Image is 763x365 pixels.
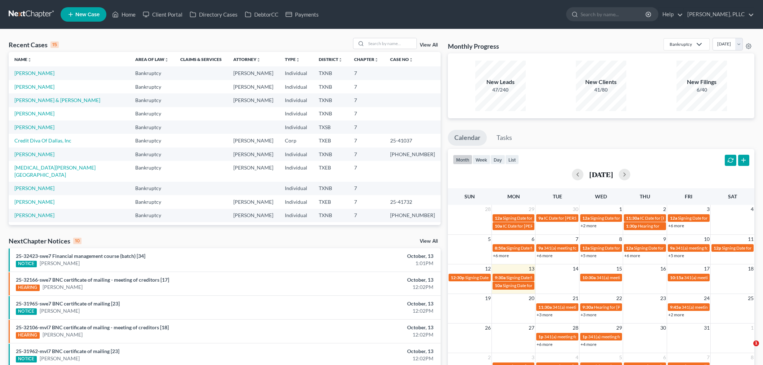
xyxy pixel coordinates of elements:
span: 21 [572,294,579,303]
a: Typeunfold_more [285,57,300,62]
td: 7 [348,148,384,161]
span: 1 [753,340,759,346]
a: Districtunfold_more [319,57,343,62]
span: Sat [728,193,737,199]
span: Sun [464,193,475,199]
td: TXNB [313,148,348,161]
td: Individual [279,93,313,107]
td: [PERSON_NAME] [228,195,279,208]
div: October, 13 [299,252,433,260]
span: 24 [703,294,710,303]
td: TXNB [313,209,348,222]
td: 25-41037 [384,134,441,147]
td: Bankruptcy [129,209,175,222]
span: 10a [495,223,502,229]
a: Payments [282,8,322,21]
a: View All [420,239,438,244]
i: unfold_more [256,58,261,62]
a: [MEDICAL_DATA][PERSON_NAME][GEOGRAPHIC_DATA] [14,164,96,178]
a: 25-31965-swe7 BNC certificate of mailing [23] [16,300,120,307]
td: 7 [348,93,384,107]
i: unfold_more [409,58,413,62]
td: 7 [348,182,384,195]
span: Signing Date for [PERSON_NAME] [634,245,698,251]
span: 1p [538,334,543,339]
span: 12a [495,215,502,221]
div: October, 13 [299,276,433,283]
a: Home [109,8,139,21]
td: [PERSON_NAME] [228,93,279,107]
span: Signing Date for [PERSON_NAME][GEOGRAPHIC_DATA] [590,245,698,251]
span: 5 [487,235,491,243]
a: [PERSON_NAME] [40,260,80,267]
td: [PERSON_NAME] [228,148,279,161]
span: 11 [747,235,754,243]
div: 10 [73,238,81,244]
td: 7 [348,80,384,93]
i: unfold_more [338,58,343,62]
div: HEARING [16,332,40,339]
a: [PERSON_NAME] [14,124,54,130]
a: [PERSON_NAME] [43,283,83,291]
span: 26 [484,324,491,332]
td: TXEB [313,161,348,181]
td: TXSB [313,120,348,134]
span: Tue [553,193,562,199]
td: Bankruptcy [129,222,175,236]
span: 25 [747,294,754,303]
td: [PERSON_NAME] [228,134,279,147]
span: 1 [618,205,623,214]
a: +6 more [537,253,552,258]
span: 23 [660,294,667,303]
span: Signing Date for [PERSON_NAME] [590,215,655,221]
a: +2 more [581,223,596,228]
iframe: Intercom live chat [738,340,756,358]
td: Bankruptcy [129,182,175,195]
td: 7 [348,107,384,120]
a: [PERSON_NAME] [14,185,54,191]
td: 7 [348,134,384,147]
span: 10 [703,235,710,243]
td: [PERSON_NAME] [228,66,279,80]
td: 7 [348,209,384,222]
td: 7 [348,66,384,80]
span: 27 [528,324,535,332]
span: Hearing for [PERSON_NAME] [594,304,650,310]
td: Individual [279,195,313,208]
td: Bankruptcy [129,134,175,147]
div: Recent Cases [9,40,59,49]
input: Search by name... [581,8,647,21]
td: Individual [279,161,313,181]
td: Bankruptcy [129,148,175,161]
span: Mon [507,193,520,199]
span: 2 [662,205,667,214]
td: 7 [348,120,384,134]
a: [PERSON_NAME] [14,84,54,90]
a: 25-32423-swe7 Financial management course (batch) [34] [16,253,145,259]
td: Individual [279,182,313,195]
div: October, 13 [299,324,433,331]
a: +2 more [668,312,684,317]
td: Bankruptcy [129,120,175,134]
span: 1 [750,324,754,332]
span: 1:30p [626,223,637,229]
span: 2 [487,353,491,362]
a: [PERSON_NAME] & [PERSON_NAME] [14,97,100,103]
span: 3 [706,205,710,214]
td: Individual [279,209,313,222]
span: 10:15a [670,275,683,280]
td: Bankruptcy [129,93,175,107]
td: Corp [279,134,313,147]
span: New Case [75,12,100,17]
span: 29 [528,205,535,214]
span: IC Date for [PERSON_NAME] [503,223,558,229]
a: Client Portal [139,8,186,21]
span: 17 [703,264,710,273]
a: [PERSON_NAME], PLLC [684,8,754,21]
td: TXEB [313,195,348,208]
span: 18 [747,264,754,273]
span: 10:30a [582,275,596,280]
div: 15 [50,41,59,48]
i: unfold_more [27,58,32,62]
span: 4 [750,205,754,214]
